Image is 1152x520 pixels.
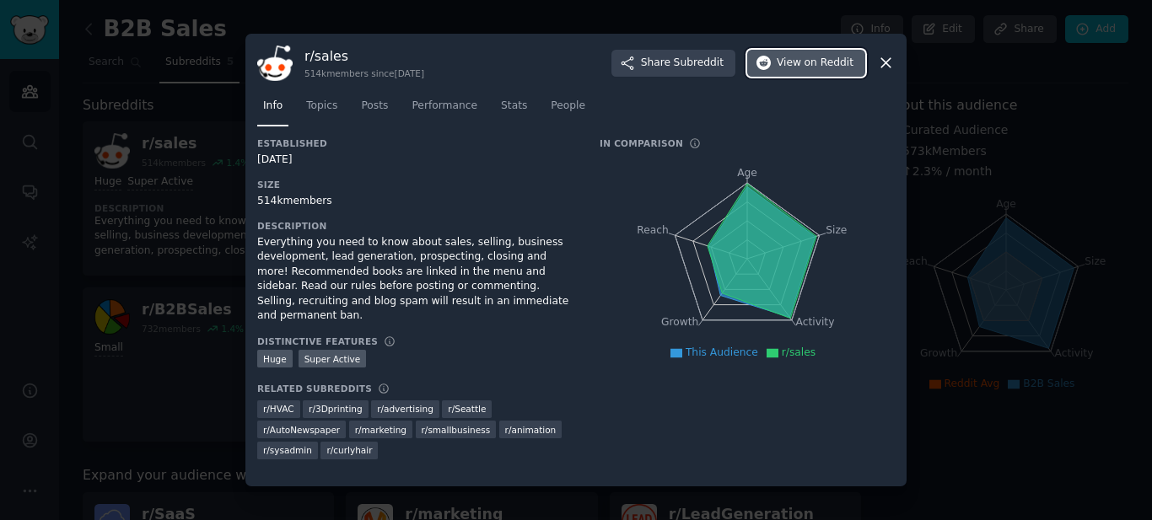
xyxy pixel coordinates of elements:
[422,424,491,436] span: r/ smallbusiness
[600,137,683,149] h3: In Comparison
[637,223,669,235] tspan: Reach
[674,56,724,71] span: Subreddit
[306,99,337,114] span: Topics
[257,350,293,367] div: Huge
[257,93,288,127] a: Info
[257,220,576,232] h3: Description
[263,99,283,114] span: Info
[448,403,486,415] span: r/ Seattle
[304,47,424,65] h3: r/ sales
[505,424,557,436] span: r/ animation
[326,444,372,456] span: r/ curlyhair
[805,56,853,71] span: on Reddit
[747,50,865,77] button: Viewon Reddit
[263,403,294,415] span: r/ HVAC
[299,350,367,367] div: Super Active
[551,99,585,114] span: People
[300,93,343,127] a: Topics
[796,316,835,328] tspan: Activity
[263,444,312,456] span: r/ sysadmin
[501,99,527,114] span: Stats
[355,424,406,436] span: r/ marketing
[545,93,591,127] a: People
[257,383,372,394] h3: Related Subreddits
[309,403,363,415] span: r/ 3Dprinting
[412,99,477,114] span: Performance
[495,93,533,127] a: Stats
[257,179,576,190] h3: Size
[257,137,576,149] h3: Established
[661,316,698,328] tspan: Growth
[777,56,853,71] span: View
[257,153,576,168] div: [DATE]
[263,424,340,436] span: r/ AutoNewspaper
[611,50,735,77] button: ShareSubreddit
[377,403,433,415] span: r/ advertising
[257,335,378,347] h3: Distinctive Features
[257,235,576,324] div: Everything you need to know about sales, selling, business development, lead generation, prospect...
[361,99,388,114] span: Posts
[641,56,724,71] span: Share
[257,46,293,81] img: sales
[355,93,394,127] a: Posts
[686,346,758,358] span: This Audience
[782,346,816,358] span: r/sales
[406,93,483,127] a: Performance
[257,194,576,209] div: 514k members
[737,167,757,179] tspan: Age
[304,67,424,79] div: 514k members since [DATE]
[826,223,847,235] tspan: Size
